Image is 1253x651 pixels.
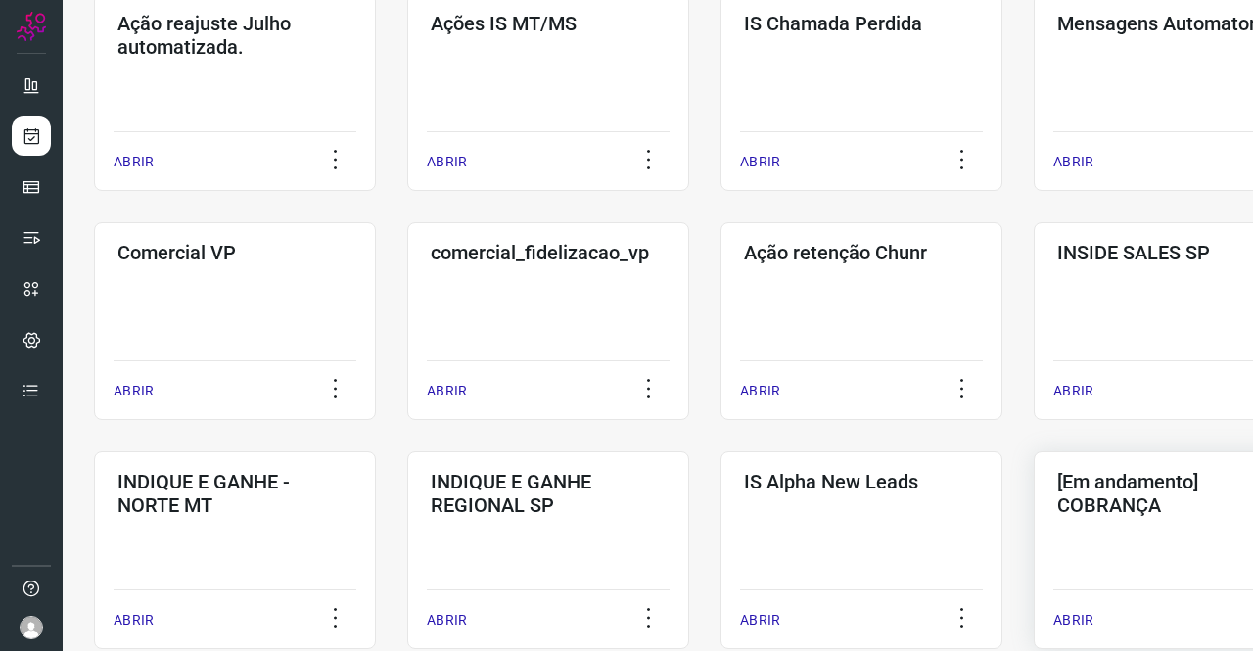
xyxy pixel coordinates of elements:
[431,241,666,264] h3: comercial_fidelizacao_vp
[117,241,352,264] h3: Comercial VP
[117,12,352,59] h3: Ação reajuste Julho automatizada.
[427,381,467,401] p: ABRIR
[114,610,154,630] p: ABRIR
[17,12,46,41] img: Logo
[744,12,979,35] h3: IS Chamada Perdida
[744,470,979,493] h3: IS Alpha New Leads
[740,152,780,172] p: ABRIR
[427,610,467,630] p: ABRIR
[740,610,780,630] p: ABRIR
[431,470,666,517] h3: INDIQUE E GANHE REGIONAL SP
[114,152,154,172] p: ABRIR
[744,241,979,264] h3: Ação retenção Chunr
[431,12,666,35] h3: Ações IS MT/MS
[1053,610,1093,630] p: ABRIR
[117,470,352,517] h3: INDIQUE E GANHE - NORTE MT
[1053,152,1093,172] p: ABRIR
[114,381,154,401] p: ABRIR
[740,381,780,401] p: ABRIR
[427,152,467,172] p: ABRIR
[1053,381,1093,401] p: ABRIR
[20,616,43,639] img: avatar-user-boy.jpg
